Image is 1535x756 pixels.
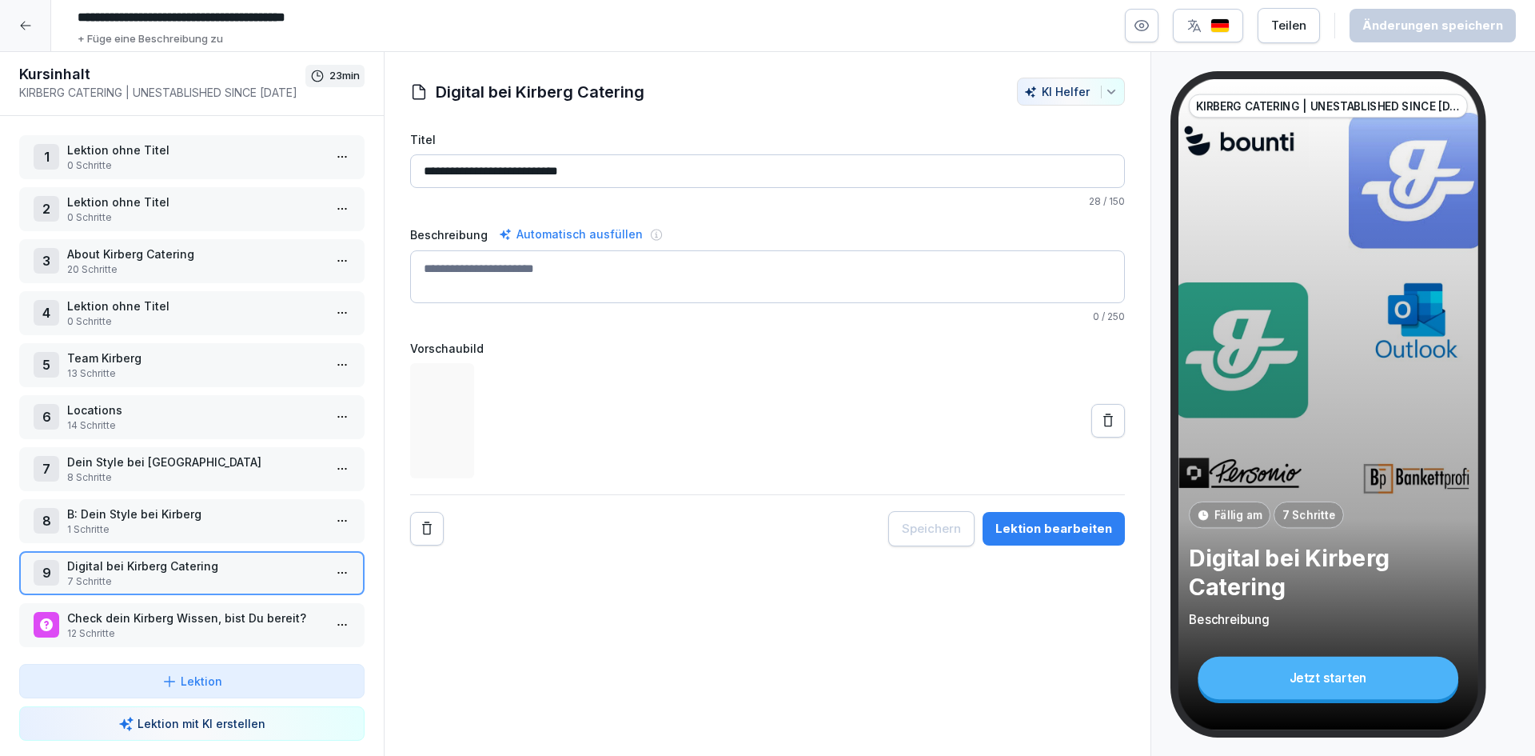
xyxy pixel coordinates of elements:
p: Lektion mit KI erstellen [138,715,265,732]
div: Änderungen speichern [1362,17,1503,34]
p: Team Kirberg [67,350,323,366]
div: Automatisch ausfüllen [496,225,646,244]
label: Vorschaubild [410,340,1125,357]
button: Remove [410,512,444,546]
p: 12 Schritte [67,626,323,641]
p: Lektion [181,673,222,690]
div: 8B: Dein Style bei Kirberg1 Schritte [19,499,365,543]
p: / 150 [410,194,1125,209]
p: Check dein Kirberg Wissen, bist Du bereit? [67,610,323,626]
p: B: Dein Style bei Kirberg [67,506,323,522]
div: 4Lektion ohne Titel0 Schritte [19,291,365,335]
button: Lektion [19,664,365,698]
div: 5Team Kirberg13 Schritte [19,343,365,387]
div: 1 [34,144,59,170]
p: 7 Schritte [67,574,323,589]
button: Lektion mit KI erstellen [19,706,365,741]
p: 0 Schritte [67,158,323,173]
div: 3 [34,248,59,274]
div: 6 [34,404,59,430]
p: 23 min [329,68,360,84]
p: 8 Schritte [67,470,323,485]
p: Locations [67,402,323,418]
div: 7Dein Style bei [GEOGRAPHIC_DATA]8 Schritte [19,447,365,491]
div: 5 [34,352,59,378]
p: 7 Schritte [1282,507,1335,523]
div: 3About Kirberg Catering20 Schritte [19,239,365,283]
p: Fällig am [1214,507,1262,523]
button: KI Helfer [1017,78,1125,106]
p: Beschreibung [1189,610,1468,627]
p: KIRBERG CATERING | UNESTABLISHED SINCE [DATE] [1196,98,1461,114]
div: Lektion bearbeiten [995,520,1112,538]
p: 14 Schritte [67,418,323,433]
div: 2 [34,196,59,222]
img: de.svg [1210,18,1230,34]
p: 0 Schritte [67,210,323,225]
div: Jetzt starten [1198,657,1458,699]
div: 9 [34,560,59,586]
p: + Füge eine Beschreibung zu [78,31,223,47]
div: 2Lektion ohne Titel0 Schritte [19,187,365,231]
h1: Digital bei Kirberg Catering [436,80,644,104]
p: 1 Schritte [67,522,323,537]
p: Dein Style bei [GEOGRAPHIC_DATA] [67,454,323,470]
p: / 250 [410,310,1125,324]
p: 20 Schritte [67,262,323,277]
h1: Kursinhalt [19,65,305,84]
div: 7 [34,456,59,482]
button: Lektion bearbeiten [983,512,1125,546]
div: 9Digital bei Kirberg Catering7 Schritte [19,551,365,595]
button: Speichern [888,511,975,546]
p: Lektion ohne Titel [67,194,323,210]
label: Beschreibung [410,226,488,243]
p: Lektion ohne Titel [67,298,323,314]
div: 1Lektion ohne Titel0 Schritte [19,135,365,179]
span: 0 [1093,310,1099,322]
button: Änderungen speichern [1350,9,1516,42]
button: Teilen [1258,8,1320,43]
div: 4 [34,300,59,326]
p: Digital bei Kirberg Catering [1189,543,1468,602]
div: Speichern [902,520,961,538]
p: About Kirberg Catering [67,246,323,262]
p: 13 Schritte [67,366,323,381]
p: Lektion ohne Titel [67,142,323,158]
div: Teilen [1271,17,1306,34]
div: 6Locations14 Schritte [19,395,365,439]
p: 0 Schritte [67,314,323,329]
p: KIRBERG CATERING | UNESTABLISHED SINCE [DATE] [19,84,305,101]
label: Titel [410,131,1125,148]
div: 8 [34,508,59,534]
p: Digital bei Kirberg Catering [67,558,323,574]
div: Check dein Kirberg Wissen, bist Du bereit?12 Schritte [19,603,365,647]
div: KI Helfer [1024,85,1118,98]
span: 28 [1089,195,1101,207]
